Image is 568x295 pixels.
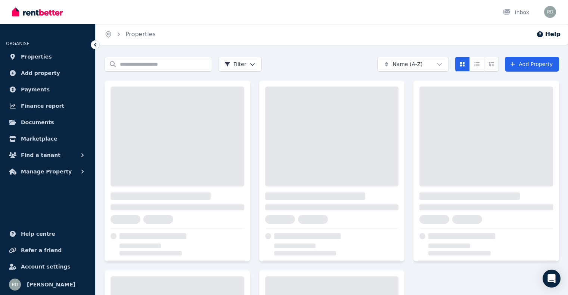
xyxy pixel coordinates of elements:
[21,118,54,127] span: Documents
[6,98,89,113] a: Finance report
[6,259,89,274] a: Account settings
[218,57,262,72] button: Filter
[392,60,423,68] span: Name (A-Z)
[96,24,165,45] nav: Breadcrumb
[536,30,561,39] button: Help
[21,69,60,78] span: Add property
[21,52,52,61] span: Properties
[6,243,89,258] a: Refer a friend
[6,49,89,64] a: Properties
[9,279,21,291] img: Robert De Donatis
[455,57,470,72] button: Card view
[21,167,72,176] span: Manage Property
[125,31,156,38] a: Properties
[484,57,499,72] button: Expanded list view
[27,280,75,289] span: [PERSON_NAME]
[455,57,499,72] div: View options
[505,57,559,72] a: Add Property
[21,246,62,255] span: Refer a friend
[21,229,55,238] span: Help centre
[6,41,30,46] span: ORGANISE
[6,164,89,179] button: Manage Property
[12,6,63,18] img: RentBetter
[6,115,89,130] a: Documents
[21,262,71,271] span: Account settings
[6,226,89,241] a: Help centre
[6,82,89,97] a: Payments
[21,101,64,110] span: Finance report
[377,57,449,72] button: Name (A-Z)
[21,151,60,160] span: Find a tenant
[503,9,529,16] div: Inbox
[21,134,57,143] span: Marketplace
[544,6,556,18] img: Robert De Donatis
[543,270,561,288] div: Open Intercom Messenger
[6,66,89,81] a: Add property
[469,57,484,72] button: Compact list view
[21,85,50,94] span: Payments
[6,131,89,146] a: Marketplace
[6,148,89,163] button: Find a tenant
[224,60,246,68] span: Filter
